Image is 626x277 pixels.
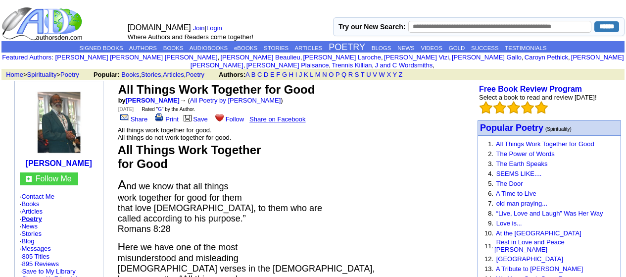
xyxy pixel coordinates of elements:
[60,71,79,78] a: Poetry
[55,54,624,69] font: , , , , , , , , , ,
[304,71,308,78] a: K
[452,54,522,61] a: [PERSON_NAME] Gallo
[6,71,23,78] a: Home
[206,24,222,32] a: Login
[246,61,329,69] a: [PERSON_NAME] Plaisance
[338,23,405,31] label: Try our New Search:
[372,45,391,51] a: BLOGS
[488,200,493,207] font: 7.
[245,71,249,78] a: A
[496,265,583,273] a: A Tribute to [PERSON_NAME]
[153,115,179,123] a: Print
[94,71,120,78] b: Popular:
[21,193,54,200] a: Contact Me
[21,208,43,215] a: Articles
[366,71,371,78] a: U
[126,97,180,104] a: [PERSON_NAME]
[488,210,493,217] font: 8.
[191,54,624,69] a: [PERSON_NAME] [PERSON_NAME]
[496,150,554,158] a: The Power of Words
[251,71,256,78] a: B
[496,170,542,177] a: SEEMS LIKE....
[163,45,184,51] a: BOOKS
[128,23,191,32] font: [DOMAIN_NAME]
[329,71,334,78] a: O
[2,71,92,78] font: > >
[142,107,195,112] font: Rated " " by the Author.
[488,160,493,167] font: 3.
[494,238,565,253] a: Rest in Love and Peace [PERSON_NAME]
[524,55,525,60] font: i
[488,180,493,187] font: 5.
[158,107,162,112] a: G
[118,83,315,96] font: All Things Work Together for Good
[332,61,372,69] a: Trennis Killian
[21,245,50,252] a: Messages
[22,260,58,268] a: 895 Reviews
[392,71,396,78] a: Y
[375,61,433,69] a: J and C Wordsmiths
[488,140,493,148] font: 1.
[276,71,280,78] a: F
[480,124,543,132] a: Popular Poetry
[336,71,339,78] a: P
[289,71,293,78] a: H
[22,253,49,260] a: 805 Titles
[348,71,353,78] a: R
[118,181,322,223] font: nd we know that all things work together for good for them that love [DEMOGRAPHIC_DATA], to them ...
[310,71,313,78] a: L
[118,177,127,192] font: A
[488,190,493,197] font: 6.
[331,63,332,68] font: i
[294,45,322,51] a: ARTICLES
[36,174,72,183] a: Follow Me
[525,54,568,61] a: Caroyn Pethick
[484,255,493,263] font: 12.
[386,71,391,78] a: X
[496,180,523,187] a: The Door
[361,71,365,78] a: T
[245,63,246,68] font: i
[488,150,493,158] font: 2.
[329,42,365,52] a: POETRY
[1,6,85,41] img: logo_ad.gif
[479,85,582,93] a: Free Book Review Program
[125,242,238,252] span: ere we have one of the most
[496,200,547,207] a: old man praying...
[488,220,493,227] font: 9.
[220,54,300,61] a: [PERSON_NAME] Beaulieu
[488,170,493,177] font: 4.
[163,71,184,78] a: Articles
[471,45,499,51] a: SUCCESS
[120,113,129,121] img: share_page.gif
[22,88,96,157] img: 11021.jpg
[479,94,597,101] font: Select a book to read and review [DATE]!
[118,224,171,234] font: Romans 8:28
[118,143,261,170] font: All Things Work Together for Good
[118,97,180,104] font: by
[257,71,262,78] a: C
[303,54,381,61] a: [PERSON_NAME] Laroche
[496,190,536,197] a: A Time to Live
[234,45,257,51] a: eBOOKS
[190,45,228,51] a: AUDIOBOOKS
[26,159,92,167] a: [PERSON_NAME]
[180,97,283,104] font: → ( )
[341,71,346,78] a: Q
[496,255,563,263] a: [GEOGRAPHIC_DATA]
[484,242,493,250] font: 11.
[434,63,435,68] font: i
[118,241,125,253] span: H
[282,71,287,78] a: G
[182,115,208,123] a: Save
[21,215,42,222] a: Poetry
[545,126,572,132] font: (Spirituality)
[496,229,581,237] a: At the [GEOGRAPHIC_DATA]
[215,113,224,121] img: heart.gif
[2,54,51,61] a: Featured Authors
[322,71,327,78] a: N
[484,229,493,237] font: 10.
